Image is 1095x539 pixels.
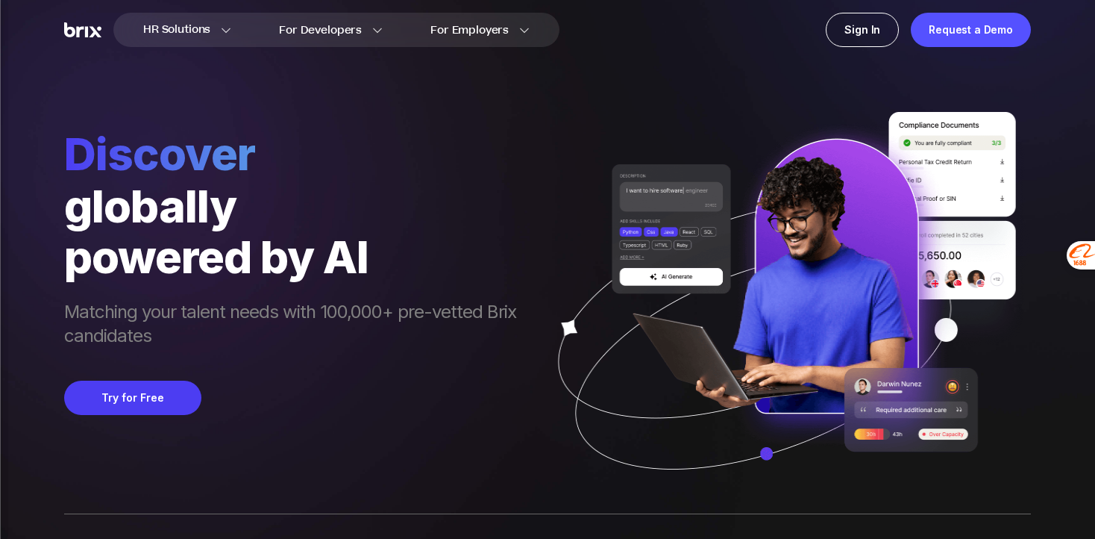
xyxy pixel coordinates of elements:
[64,300,531,351] span: Matching your talent needs with 100,000+ pre-vetted Brix candidates
[64,381,201,415] button: Try for Free
[64,231,531,282] div: powered by AI
[430,22,509,38] span: For Employers
[911,13,1031,47] a: Request a Demo
[531,112,1031,514] img: ai generate
[143,18,210,42] span: HR Solutions
[64,181,531,231] div: globally
[279,22,362,38] span: For Developers
[64,127,531,181] span: Discover
[826,13,899,47] a: Sign In
[64,22,101,38] img: Brix Logo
